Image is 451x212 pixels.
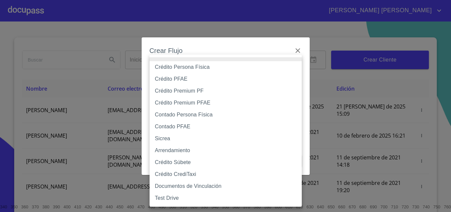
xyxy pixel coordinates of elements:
li: Test Drive [150,192,302,204]
li: Crédito Premium PFAE [150,97,302,109]
li: Crédito CrediTaxi [150,168,302,180]
li: Crédito Súbete [150,156,302,168]
li: None [150,57,302,61]
li: Crédito Persona Física [150,61,302,73]
li: Crédito Premium PF [150,85,302,97]
li: Sicrea [150,133,302,145]
li: Arrendamiento [150,145,302,156]
li: Crédito PFAE [150,73,302,85]
li: Contado Persona Física [150,109,302,121]
li: Documentos de Vinculación [150,180,302,192]
li: Contado PFAE [150,121,302,133]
